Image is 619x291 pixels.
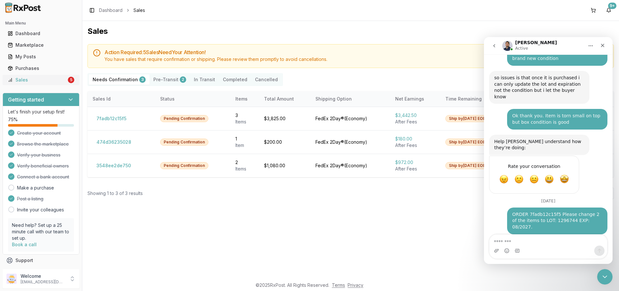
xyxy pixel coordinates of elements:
[87,26,614,36] h1: Sales
[93,160,135,171] button: 3548ee2de750
[5,21,77,26] h2: Main Menu
[395,142,435,149] div: After Fees
[17,130,61,136] span: Create your account
[3,63,79,73] button: Purchases
[235,119,254,125] div: Item s
[160,162,208,169] div: Pending Confirmation
[315,115,385,122] div: FedEx 2Day® ( Economy )
[8,42,74,48] div: Marketplace
[395,159,435,166] div: $972.00
[8,30,74,37] div: Dashboard
[445,162,489,169] div: Ship by [DATE] EOD
[5,51,77,63] a: My Posts
[99,7,145,14] nav: breadcrumb
[155,91,230,107] th: Status
[8,65,74,72] div: Purchases
[5,39,77,51] a: Marketplace
[219,74,251,85] button: Completed
[235,159,254,166] div: 2
[264,139,305,145] div: $200.00
[93,113,130,124] button: 7fadb12c15f5
[133,7,145,14] span: Sales
[3,266,79,278] button: Feedback
[17,163,69,169] span: Verify beneficial owners
[310,91,390,107] th: Shipping Option
[68,77,74,83] div: 5
[3,3,44,13] img: RxPost Logo
[99,7,123,14] a: Dashboard
[484,37,613,264] iframe: Intercom live chat
[17,152,60,158] span: Verify your business
[3,28,79,39] button: Dashboard
[5,28,77,39] a: Dashboard
[445,139,489,146] div: Ship by [DATE] EOD
[5,63,77,74] a: Purchases
[105,50,608,55] h5: Action Required: 5 Sale s Need Your Attention!
[395,112,435,119] div: $3,442.50
[12,242,37,247] a: Book a call
[93,137,135,147] button: 474d36235028
[259,91,310,107] th: Total Amount
[390,91,440,107] th: Net Earnings
[264,115,305,122] div: $3,825.00
[8,116,18,123] span: 75 %
[8,96,44,103] h3: Getting started
[440,91,510,107] th: Time Remaining
[89,74,150,85] button: Needs Confirmation
[315,139,385,145] div: FedEx 2Day® ( Economy )
[235,166,254,172] div: Item s
[17,185,54,191] a: Make a purchase
[264,162,305,169] div: $1,080.00
[235,142,254,149] div: Item
[87,91,155,107] th: Sales Id
[17,174,69,180] span: Connect a bank account
[21,279,65,285] p: [EMAIL_ADDRESS][DOMAIN_NAME]
[87,190,143,197] div: Showing 1 to 3 of 3 results
[150,74,190,85] button: Pre-Transit
[8,109,74,115] p: Let's finish your setup first!
[445,115,489,122] div: Ship by [DATE] EOD
[160,139,208,146] div: Pending Confirmation
[139,76,146,83] div: 3
[160,115,208,122] div: Pending Confirmation
[235,136,254,142] div: 1
[190,74,219,85] button: In Transit
[8,53,74,60] div: My Posts
[608,3,616,9] div: 9+
[12,222,70,241] p: Need help? Set up a 25 minute call with our team to set up.
[6,274,17,284] img: User avatar
[251,74,282,85] button: Cancelled
[8,77,67,83] div: Sales
[395,136,435,142] div: $180.00
[604,5,614,15] button: 9+
[21,273,65,279] p: Welcome
[17,196,43,202] span: Post a listing
[3,52,79,62] button: My Posts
